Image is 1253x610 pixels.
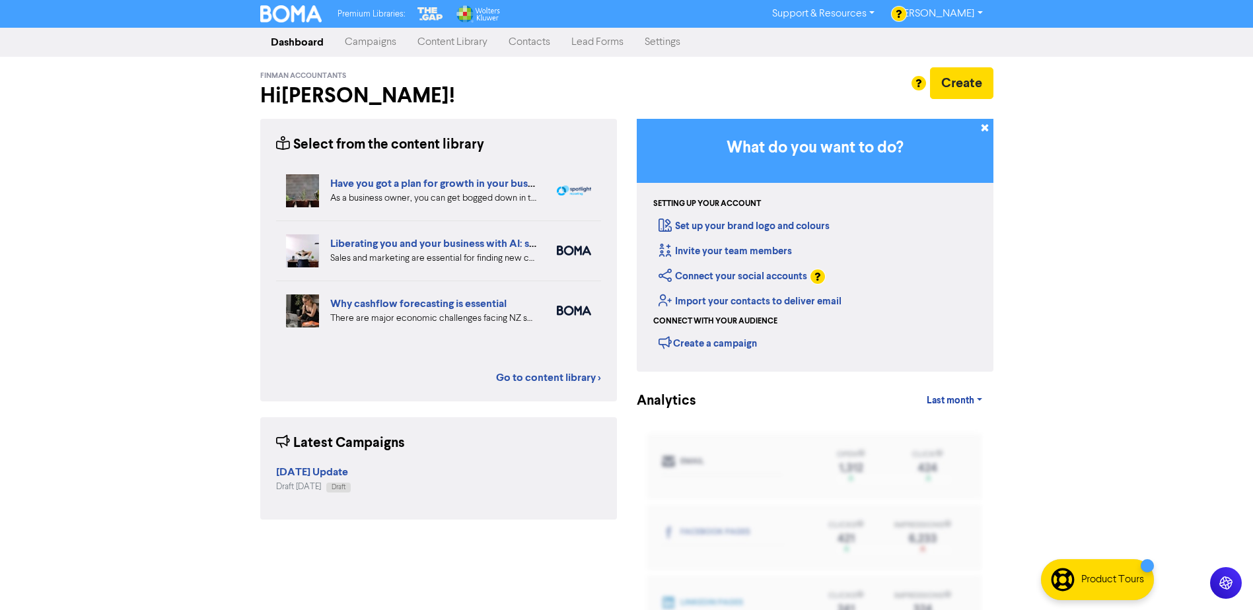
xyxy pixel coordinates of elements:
img: Wolters Kluwer [455,5,500,22]
h3: What do you want to do? [657,139,974,158]
a: Connect your social accounts [659,270,807,283]
iframe: Chat Widget [1187,547,1253,610]
a: Have you got a plan for growth in your business? [330,177,556,190]
div: Draft [DATE] [276,481,351,493]
img: spotlight [557,186,591,196]
a: Set up your brand logo and colours [659,220,830,232]
a: Import your contacts to deliver email [659,295,841,308]
a: [DATE] Update [276,467,348,478]
span: Finman Accountants [260,71,346,81]
a: Lead Forms [561,29,634,55]
img: boma [557,306,591,316]
span: Draft [332,484,345,491]
div: Latest Campaigns [276,433,405,454]
a: Campaigns [334,29,407,55]
span: Premium Libraries: [338,10,405,18]
img: BOMA Logo [260,5,322,22]
a: Go to content library > [496,370,601,386]
a: Dashboard [260,29,334,55]
a: [PERSON_NAME] [885,3,993,24]
a: Invite your team members [659,245,792,257]
a: Settings [634,29,691,55]
div: Sales and marketing are essential for finding new customers but eat into your business time. We e... [330,252,537,265]
a: Content Library [407,29,498,55]
a: Support & Resources [762,3,885,24]
a: Last month [916,388,993,414]
div: Getting Started in BOMA [637,119,993,372]
div: As a business owner, you can get bogged down in the demands of day-to-day business. We can help b... [330,191,537,205]
span: Last month [927,395,974,407]
strong: [DATE] Update [276,465,348,479]
a: Contacts [498,29,561,55]
img: The Gap [415,5,445,22]
a: Why cashflow forecasting is essential [330,297,507,310]
div: Analytics [637,391,680,411]
h2: Hi [PERSON_NAME] ! [260,83,617,108]
button: Create [930,67,993,99]
div: Connect with your audience [653,316,777,327]
img: boma [557,246,591,255]
a: Liberating you and your business with AI: sales and marketing [330,237,617,250]
div: Create a campaign [659,333,757,353]
div: Setting up your account [653,198,761,210]
div: There are major economic challenges facing NZ small business. How can detailed cashflow forecasti... [330,312,537,325]
div: Select from the content library [276,135,484,155]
